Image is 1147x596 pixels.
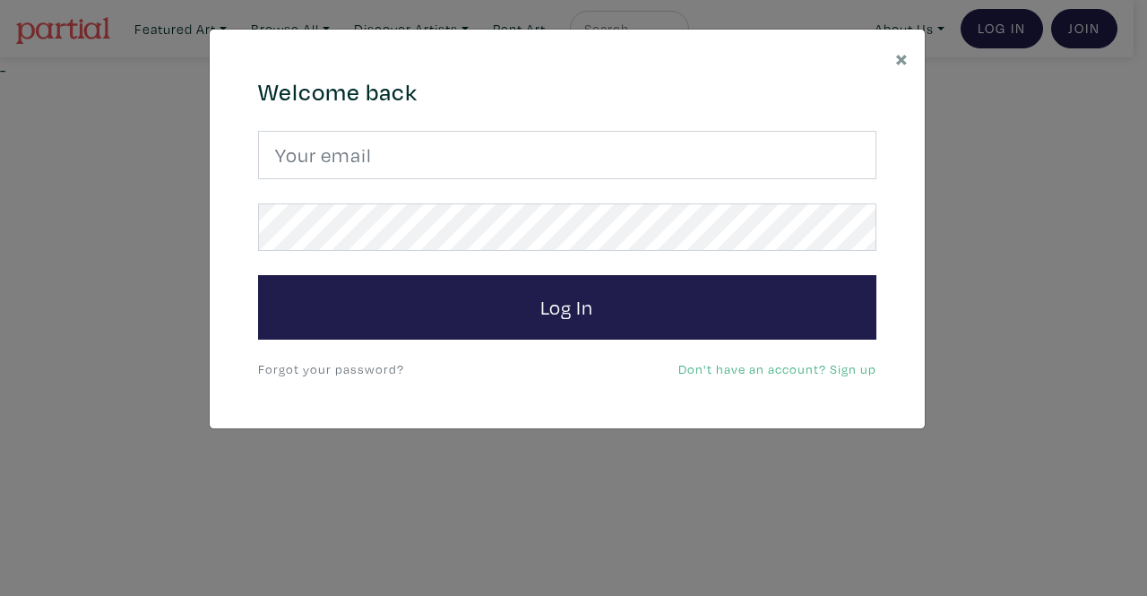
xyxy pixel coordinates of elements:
a: Don't have an account? Sign up [678,360,876,377]
input: Your email [258,131,876,179]
span: × [895,42,909,73]
button: Close [879,30,925,86]
h4: Welcome back [258,78,876,107]
a: Forgot your password? [258,360,404,377]
button: Log In [258,275,876,340]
